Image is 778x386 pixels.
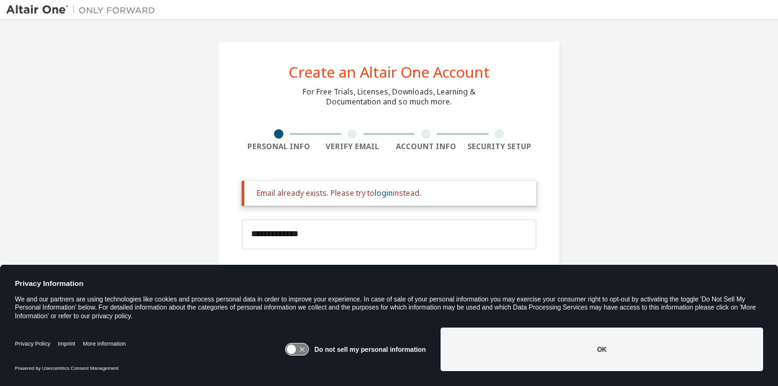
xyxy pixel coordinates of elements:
[463,142,537,152] div: Security Setup
[242,142,316,152] div: Personal Info
[375,188,393,198] a: login
[6,4,162,16] img: Altair One
[242,263,536,283] div: Account Type
[303,87,475,107] div: For Free Trials, Licenses, Downloads, Learning & Documentation and so much more.
[289,65,490,80] div: Create an Altair One Account
[257,188,526,198] div: Email already exists. Please try to instead.
[389,142,463,152] div: Account Info
[316,142,390,152] div: Verify Email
